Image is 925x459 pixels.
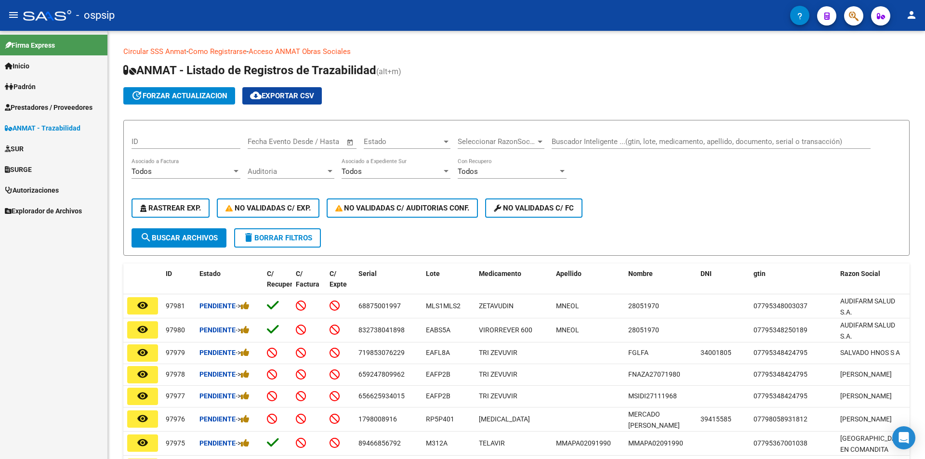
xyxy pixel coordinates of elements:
[426,415,454,423] span: RP5P401
[485,198,582,218] button: No validadas c/ FC
[697,263,750,306] datatable-header-cell: DNI
[5,144,24,154] span: SUR
[234,228,321,248] button: Borrar Filtros
[836,263,909,306] datatable-header-cell: Razon Social
[422,263,475,306] datatable-header-cell: Lote
[242,87,322,105] button: Exportar CSV
[358,415,397,423] span: 1798008916
[753,415,807,423] span: 07798058931812
[556,302,579,310] span: MNEOL
[753,439,807,447] span: 07795367001038
[295,137,342,146] input: Fecha fin
[426,349,450,356] span: EAFL8A
[426,439,448,447] span: M312A
[243,234,312,242] span: Borrar Filtros
[458,167,478,176] span: Todos
[479,392,517,400] span: TRI ZEVUVIR
[552,263,624,306] datatable-header-cell: Apellido
[479,439,505,447] span: TELAVIR
[250,92,314,100] span: Exportar CSV
[5,164,32,175] span: SURGE
[199,326,236,334] strong: Pendiente
[236,415,250,423] span: ->
[166,326,185,334] span: 97980
[628,302,659,310] span: 28051970
[335,204,470,212] span: No Validadas c/ Auditorias Conf.
[840,349,900,356] span: SALVADO HNOS S A
[556,326,579,334] span: MNEOL
[628,326,659,334] span: 28051970
[140,204,201,212] span: Rastrear Exp.
[131,92,227,100] span: forzar actualizacion
[345,137,356,148] button: Open calendar
[132,167,152,176] span: Todos
[217,198,319,218] button: No Validadas c/ Exp.
[753,326,807,334] span: 07795348250189
[628,370,680,378] span: FNAZA27071980
[426,302,461,310] span: MLS1MLS2
[123,47,186,56] a: Circular SSS Anmat
[358,349,405,356] span: 719853076229
[753,370,807,378] span: 07795348424795
[263,263,292,306] datatable-header-cell: C/ Recupero
[166,370,185,378] span: 97978
[700,415,731,423] span: 39415585
[479,270,521,277] span: Medicamento
[8,9,19,21] mat-icon: menu
[5,123,80,133] span: ANMAT - Trazabilidad
[225,204,311,212] span: No Validadas c/ Exp.
[479,349,517,356] span: TRI ZEVUVIR
[188,47,247,56] a: Como Registrarse
[628,270,653,277] span: Nombre
[364,137,442,146] span: Estado
[166,415,185,423] span: 97976
[196,263,263,306] datatable-header-cell: Estado
[248,167,326,176] span: Auditoria
[700,270,712,277] span: DNI
[358,370,405,378] span: 659247809962
[358,326,405,334] span: 832738041898
[236,370,250,378] span: ->
[426,370,450,378] span: EAFP2B
[628,410,680,429] span: MERCADO [PERSON_NAME]
[140,234,218,242] span: Buscar Archivos
[250,90,262,101] mat-icon: cloud_download
[137,390,148,402] mat-icon: remove_red_eye
[327,198,478,218] button: No Validadas c/ Auditorias Conf.
[296,270,319,289] span: C/ Factura
[199,349,236,356] strong: Pendiente
[5,81,36,92] span: Padrón
[342,167,362,176] span: Todos
[840,370,892,378] span: [PERSON_NAME]
[199,415,236,423] strong: Pendiente
[249,47,351,56] a: Acceso ANMAT Obras Sociales
[628,439,683,447] span: MMAPA02091990
[358,302,401,310] span: 68875001997
[628,349,648,356] span: FGLFA
[123,64,376,77] span: ANMAT - Listado de Registros de Trazabilidad
[358,439,401,447] span: 89466856792
[494,204,574,212] span: No validadas c/ FC
[624,263,697,306] datatable-header-cell: Nombre
[236,439,250,447] span: ->
[137,347,148,358] mat-icon: remove_red_eye
[892,426,915,449] div: Open Intercom Messenger
[166,439,185,447] span: 97975
[5,206,82,216] span: Explorador de Archivos
[426,392,450,400] span: EAFP2B
[132,198,210,218] button: Rastrear Exp.
[840,392,892,400] span: [PERSON_NAME]
[132,228,226,248] button: Buscar Archivos
[236,326,250,334] span: ->
[166,270,172,277] span: ID
[753,270,766,277] span: gtin
[236,302,250,310] span: ->
[137,413,148,424] mat-icon: remove_red_eye
[840,297,895,316] span: AUDIFARM SALUD S.A.
[700,349,731,356] span: 34001805
[5,185,59,196] span: Autorizaciones
[458,137,536,146] span: Seleccionar RazonSocial
[131,90,143,101] mat-icon: update
[426,326,450,334] span: EABS5A
[906,9,917,21] mat-icon: person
